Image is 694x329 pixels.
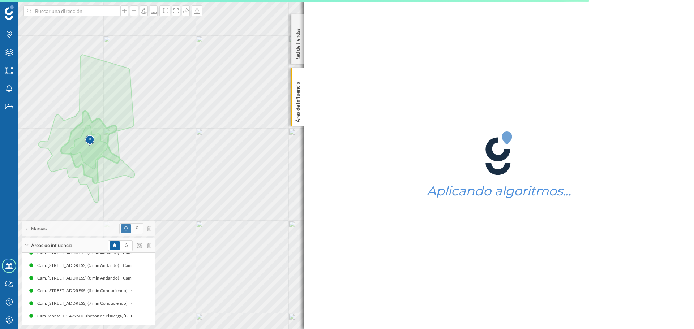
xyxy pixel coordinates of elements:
div: Cam. [STREET_ADDRESS] (5 min Andando) [123,262,209,269]
div: Cam. [STREET_ADDRESS] (5 min Conduciendo) [37,287,131,294]
p: Red de tiendas [294,25,301,61]
div: Cam. [STREET_ADDRESS] (3 min Andando) [123,249,209,256]
div: Cam. [STREET_ADDRESS] (5 min Conduciendo) [131,287,225,294]
p: Área de influencia [294,79,301,122]
span: Marcas [31,225,47,232]
span: Áreas de influencia [31,242,72,249]
div: Cam. [STREET_ADDRESS] (8 min Andando) [37,274,123,282]
div: Cam. [STREET_ADDRESS] (7 min Conduciendo) [131,300,225,307]
img: Geoblink Logo [5,5,14,20]
div: Cam. [STREET_ADDRESS] (8 min Andando) [123,274,209,282]
div: Cam. Monte, 13, 47260 Cabezón de Pisuerga, [GEOGRAPHIC_DATA], [GEOGRAPHIC_DATA] (10 min Conduciendo) [37,312,260,320]
div: Cam. [STREET_ADDRESS] (3 min Andando) [37,249,123,256]
div: Cam. [STREET_ADDRESS] (5 min Andando) [37,262,123,269]
h1: Aplicando algoritmos… [427,184,571,198]
span: Soporte [14,5,40,12]
img: Marker [85,133,94,148]
div: Cam. [STREET_ADDRESS] (7 min Conduciendo) [37,300,131,307]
